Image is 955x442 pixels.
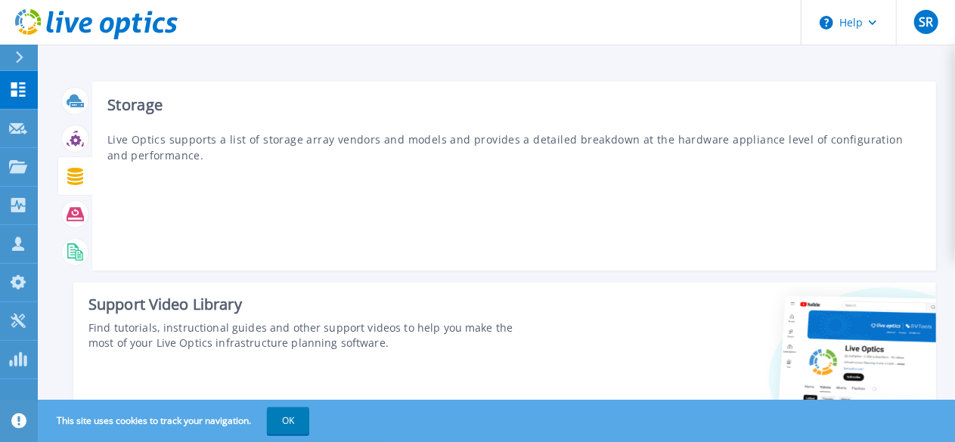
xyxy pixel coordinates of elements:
span: SR [919,16,933,28]
p: Live Optics supports a list of storage array vendors and models and provides a detailed breakdown... [107,131,921,163]
h3: Storage [107,97,921,113]
span: This site uses cookies to track your navigation. [42,407,309,434]
button: OK [267,407,309,434]
div: Find tutorials, instructional guides and other support videos to help you make the most of your L... [88,320,537,351]
div: Support Video Library [88,295,537,314]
